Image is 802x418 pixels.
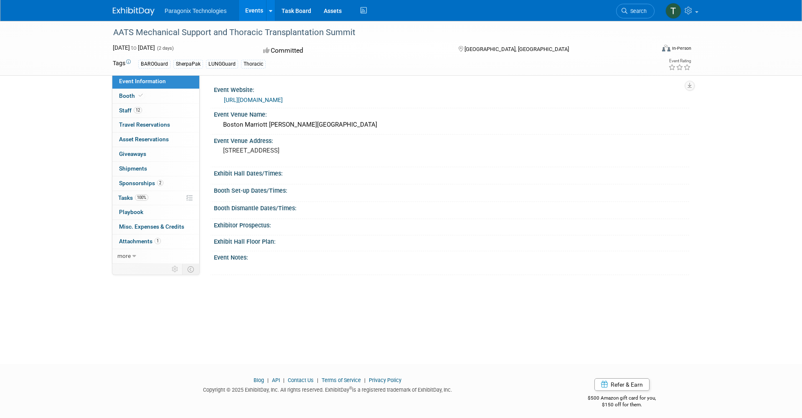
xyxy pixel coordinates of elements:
div: Event Venue Address: [214,135,689,145]
span: Attachments [119,238,161,245]
span: 2 [157,180,163,186]
div: Exhibit Hall Dates/Times: [214,167,689,178]
div: Booth Dismantle Dates/Times: [214,202,689,212]
a: Misc. Expenses & Credits [112,220,199,234]
a: Booth [112,89,199,103]
a: Playbook [112,205,199,219]
div: Boston Marriott [PERSON_NAME][GEOGRAPHIC_DATA] [220,118,683,131]
span: Playbook [119,209,143,215]
span: (2 days) [156,46,174,51]
a: Search [616,4,655,18]
td: Personalize Event Tab Strip [168,264,183,275]
a: Privacy Policy [369,377,401,383]
a: API [272,377,280,383]
span: Misc. Expenses & Credits [119,223,184,230]
a: Shipments [112,162,199,176]
a: Terms of Service [322,377,361,383]
i: Booth reservation complete [139,93,143,98]
span: 1 [155,238,161,244]
span: | [315,377,320,383]
span: Shipments [119,165,147,172]
span: | [281,377,287,383]
a: Asset Reservations [112,133,199,147]
a: Travel Reservations [112,118,199,132]
span: 12 [134,107,142,113]
span: | [265,377,271,383]
td: Tags [113,59,131,69]
a: Tasks100% [112,191,199,205]
div: Exhibitor Prospectus: [214,219,689,229]
img: ExhibitDay [113,7,155,15]
img: Ted Hancock [665,3,681,19]
div: Event Format [605,43,691,56]
span: Staff [119,107,142,114]
sup: ® [349,386,352,390]
a: [URL][DOMAIN_NAME] [224,97,283,103]
span: Travel Reservations [119,121,170,128]
div: LUNGGuard [206,60,238,69]
span: Asset Reservations [119,136,169,143]
span: 100% [135,194,148,201]
a: Staff12 [112,104,199,118]
div: BAROGuard [138,60,170,69]
a: Giveaways [112,147,199,161]
a: Sponsorships2 [112,176,199,191]
a: Event Information [112,74,199,89]
pre: [STREET_ADDRESS] [223,147,403,154]
span: Paragonix Technologies [165,8,226,14]
div: Committed [261,43,445,58]
img: Format-Inperson.png [662,45,670,51]
span: Booth [119,92,145,99]
div: Event Rating [668,59,691,63]
div: AATS Mechanical Support and Thoracic Transplantation Summit [110,25,642,40]
span: to [130,44,138,51]
div: Event Notes: [214,251,689,262]
span: Sponsorships [119,180,163,186]
div: Thoracic [241,60,266,69]
span: Tasks [118,194,148,201]
td: Toggle Event Tabs [183,264,200,275]
div: SherpaPak [173,60,203,69]
div: Booth Set-up Dates/Times: [214,184,689,195]
span: [GEOGRAPHIC_DATA], [GEOGRAPHIC_DATA] [464,46,569,52]
span: Search [627,8,647,14]
a: Refer & Earn [594,378,650,391]
span: [DATE] [DATE] [113,44,155,51]
div: Event Venue Name: [214,108,689,119]
span: | [362,377,368,383]
a: Attachments1 [112,234,199,249]
span: Event Information [119,78,166,84]
div: Event Website: [214,84,689,94]
div: $150 off for them. [555,401,690,408]
a: more [112,249,199,263]
span: more [117,252,131,259]
div: $500 Amazon gift card for you, [555,389,690,408]
div: Exhibit Hall Floor Plan: [214,235,689,246]
span: Giveaways [119,150,146,157]
a: Blog [254,377,264,383]
a: Contact Us [288,377,314,383]
div: Copyright © 2025 ExhibitDay, Inc. All rights reserved. ExhibitDay is a registered trademark of Ex... [113,384,542,394]
div: In-Person [672,45,691,51]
